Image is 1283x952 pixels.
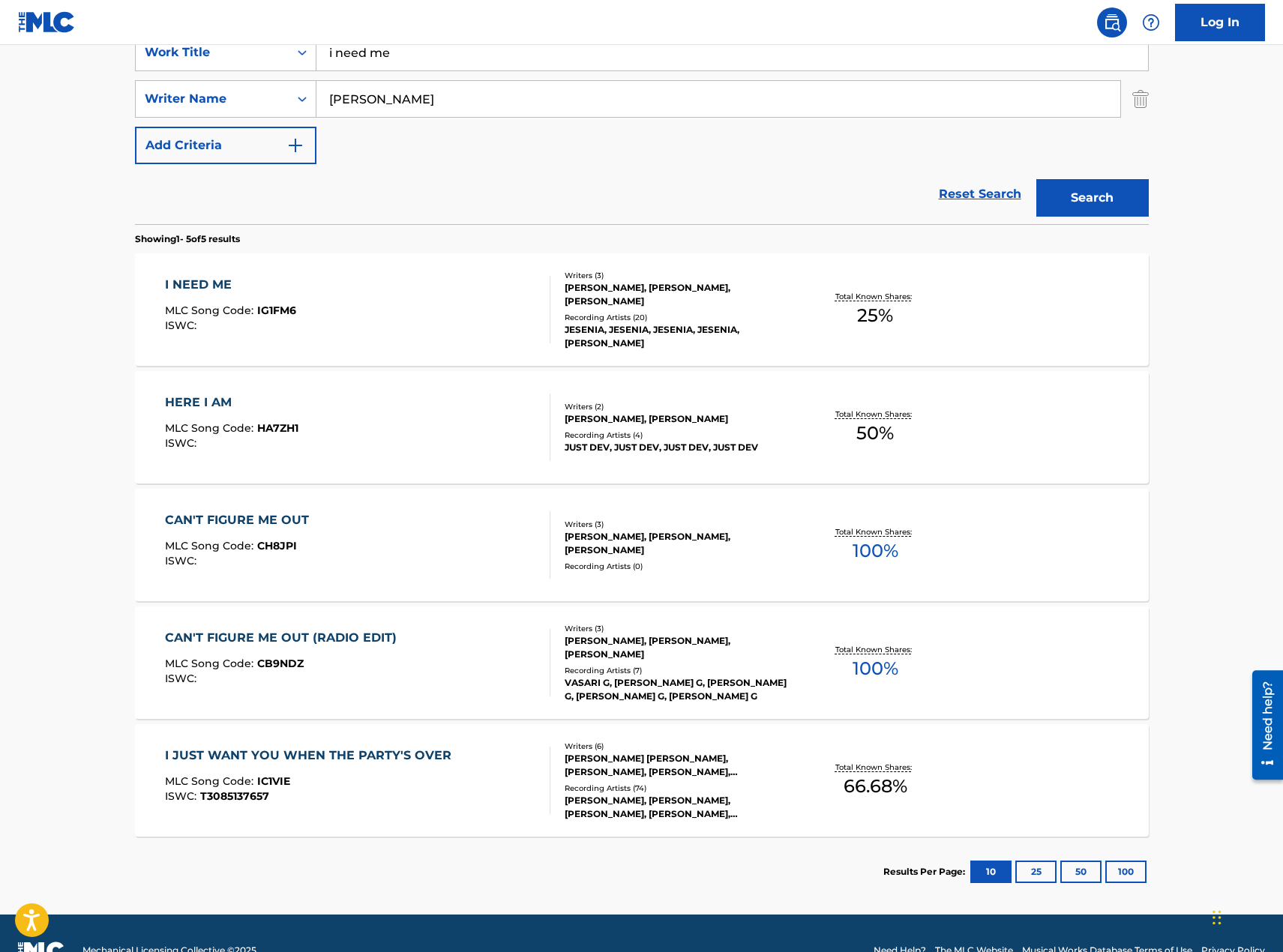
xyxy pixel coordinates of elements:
[565,561,791,572] div: Recording Artists ( 0 )
[145,90,280,108] div: Writer Name
[565,323,791,350] div: JESENIA, JESENIA, JESENIA, JESENIA, [PERSON_NAME]
[565,412,791,426] div: [PERSON_NAME], [PERSON_NAME]
[165,319,200,332] span: ISWC :
[565,312,791,323] div: Recording Artists ( 20 )
[565,441,791,454] div: JUST DEV, JUST DEV, JUST DEV, JUST DEV
[165,774,257,788] span: MLC Song Code :
[1208,880,1283,952] iframe: Chat Widget
[165,629,404,647] div: CAN'T FIGURE ME OUT (RADIO EDIT)
[165,672,200,685] span: ISWC :
[165,539,257,552] span: MLC Song Code :
[565,519,791,530] div: Writers ( 3 )
[1036,179,1149,217] button: Search
[565,634,791,661] div: [PERSON_NAME], [PERSON_NAME], [PERSON_NAME]
[135,232,240,246] p: Showing 1 - 5 of 5 results
[257,421,298,435] span: HA7ZH1
[835,526,916,537] p: Total Known Shares:
[1241,665,1283,786] iframe: Resource Center
[135,371,1149,483] a: HERE I AMMLC Song Code:HA7ZH1ISWC:Writers (2)[PERSON_NAME], [PERSON_NAME]Recording Artists (4)JUS...
[165,394,298,412] div: HERE I AM
[1097,7,1127,37] a: Public Search
[565,741,791,752] div: Writers ( 6 )
[165,304,257,317] span: MLC Song Code :
[844,773,907,800] span: 66.68 %
[165,511,316,529] div: CAN'T FIGURE ME OUT
[565,676,791,703] div: VASARI G, [PERSON_NAME] G, [PERSON_NAME] G, [PERSON_NAME] G, [PERSON_NAME] G
[565,270,791,281] div: Writers ( 3 )
[257,774,290,788] span: IC1VIE
[565,783,791,794] div: Recording Artists ( 74 )
[1175,4,1265,41] a: Log In
[257,539,297,552] span: CH8JPI
[856,420,894,447] span: 50 %
[135,606,1149,719] a: CAN'T FIGURE ME OUT (RADIO EDIT)MLC Song Code:CB9NDZISWC:Writers (3)[PERSON_NAME], [PERSON_NAME],...
[565,752,791,779] div: [PERSON_NAME] [PERSON_NAME], [PERSON_NAME], [PERSON_NAME], [PERSON_NAME], [PERSON_NAME], [PERSON_...
[565,401,791,412] div: Writers ( 2 )
[165,747,459,765] div: I JUST WANT YOU WHEN THE PARTY'S OVER
[857,302,893,329] span: 25 %
[18,11,76,33] img: MLC Logo
[145,43,280,61] div: Work Title
[1213,895,1222,940] div: Drag
[135,253,1149,366] a: I NEED MEMLC Song Code:IG1FM6ISWC:Writers (3)[PERSON_NAME], [PERSON_NAME], [PERSON_NAME]Recording...
[257,304,296,317] span: IG1FM6
[835,409,916,420] p: Total Known Shares:
[1105,861,1147,883] button: 100
[165,554,200,567] span: ISWC :
[565,430,791,441] div: Recording Artists ( 4 )
[286,136,304,154] img: 9d2ae6d4665cec9f34b9.svg
[165,436,200,450] span: ISWC :
[970,861,1012,883] button: 10
[165,789,200,803] span: ISWC :
[135,34,1149,224] form: Search Form
[1136,7,1166,37] div: Help
[165,657,257,670] span: MLC Song Code :
[883,865,969,879] p: Results Per Page:
[165,276,296,294] div: I NEED ME
[135,127,316,164] button: Add Criteria
[135,489,1149,601] a: CAN'T FIGURE ME OUTMLC Song Code:CH8JPIISWC:Writers (3)[PERSON_NAME], [PERSON_NAME], [PERSON_NAME...
[1142,13,1160,31] img: help
[853,655,898,682] span: 100 %
[1103,13,1121,31] img: search
[853,537,898,564] span: 100 %
[135,724,1149,837] a: I JUST WANT YOU WHEN THE PARTY'S OVERMLC Song Code:IC1VIEISWC:T3085137657Writers (6)[PERSON_NAME]...
[931,178,1029,211] a: Reset Search
[835,762,916,773] p: Total Known Shares:
[565,281,791,308] div: [PERSON_NAME], [PERSON_NAME], [PERSON_NAME]
[165,421,257,435] span: MLC Song Code :
[565,623,791,634] div: Writers ( 3 )
[200,789,269,803] span: T3085137657
[565,530,791,557] div: [PERSON_NAME], [PERSON_NAME], [PERSON_NAME]
[835,291,916,302] p: Total Known Shares:
[835,644,916,655] p: Total Known Shares:
[565,794,791,821] div: [PERSON_NAME], [PERSON_NAME], [PERSON_NAME], [PERSON_NAME], [PERSON_NAME]
[257,657,304,670] span: CB9NDZ
[1015,861,1057,883] button: 25
[565,665,791,676] div: Recording Artists ( 7 )
[1060,861,1102,883] button: 50
[1132,80,1149,118] img: Delete Criterion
